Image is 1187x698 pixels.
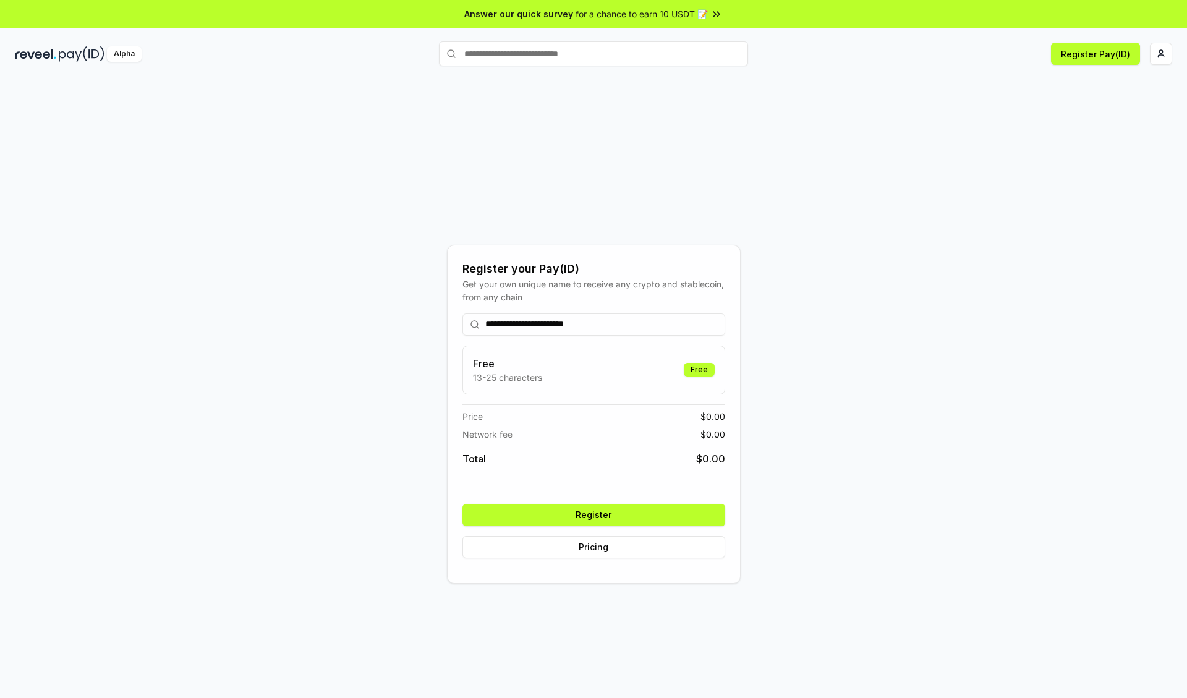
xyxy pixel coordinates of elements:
[700,428,725,441] span: $ 0.00
[15,46,56,62] img: reveel_dark
[462,536,725,558] button: Pricing
[107,46,142,62] div: Alpha
[462,410,483,423] span: Price
[462,260,725,278] div: Register your Pay(ID)
[1051,43,1140,65] button: Register Pay(ID)
[684,363,715,377] div: Free
[473,371,542,384] p: 13-25 characters
[462,504,725,526] button: Register
[464,7,573,20] span: Answer our quick survey
[462,278,725,304] div: Get your own unique name to receive any crypto and stablecoin, from any chain
[462,451,486,466] span: Total
[473,356,542,371] h3: Free
[462,428,513,441] span: Network fee
[696,451,725,466] span: $ 0.00
[59,46,104,62] img: pay_id
[576,7,708,20] span: for a chance to earn 10 USDT 📝
[700,410,725,423] span: $ 0.00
